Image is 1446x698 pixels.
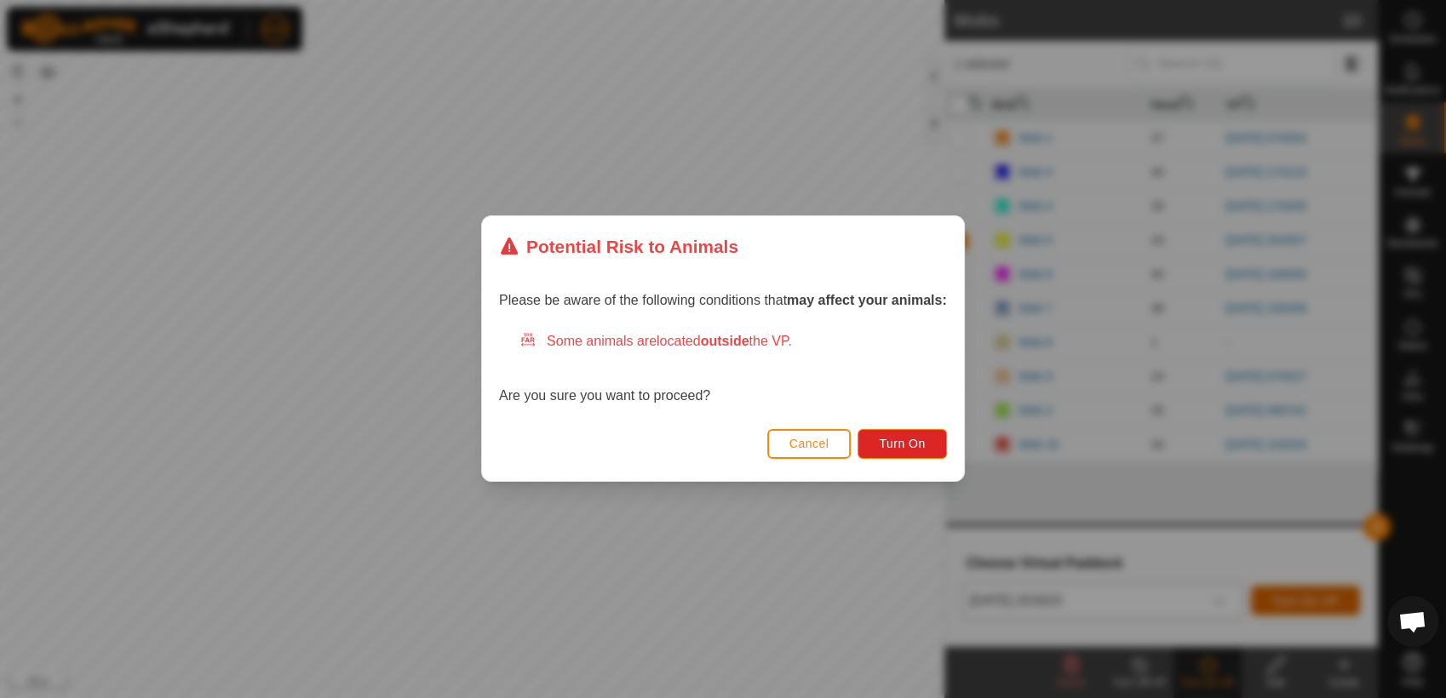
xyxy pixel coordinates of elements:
strong: may affect your animals: [787,294,947,308]
div: Potential Risk to Animals [499,233,738,260]
button: Turn On [858,429,947,459]
div: Open chat [1387,596,1438,647]
span: located the VP. [657,335,792,349]
div: Are you sure you want to proceed? [499,332,947,407]
div: Some animals are [519,332,947,352]
strong: outside [701,335,749,349]
span: Turn On [880,438,926,451]
span: Cancel [789,438,829,451]
button: Cancel [767,429,852,459]
span: Please be aware of the following conditions that [499,294,947,308]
